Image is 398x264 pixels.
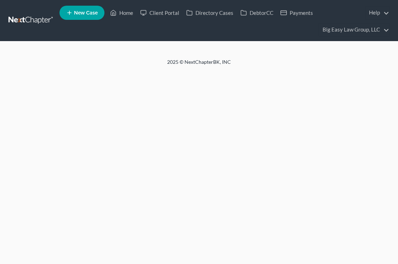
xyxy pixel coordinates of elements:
div: 2025 © NextChapterBK, INC [29,58,369,71]
new-legal-case-button: New Case [59,6,104,20]
a: Client Portal [137,6,183,19]
a: Big Easy Law Group, LLC [319,23,389,36]
a: Help [365,6,389,19]
a: Payments [277,6,317,19]
a: Home [107,6,137,19]
a: Directory Cases [183,6,237,19]
a: DebtorCC [237,6,277,19]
